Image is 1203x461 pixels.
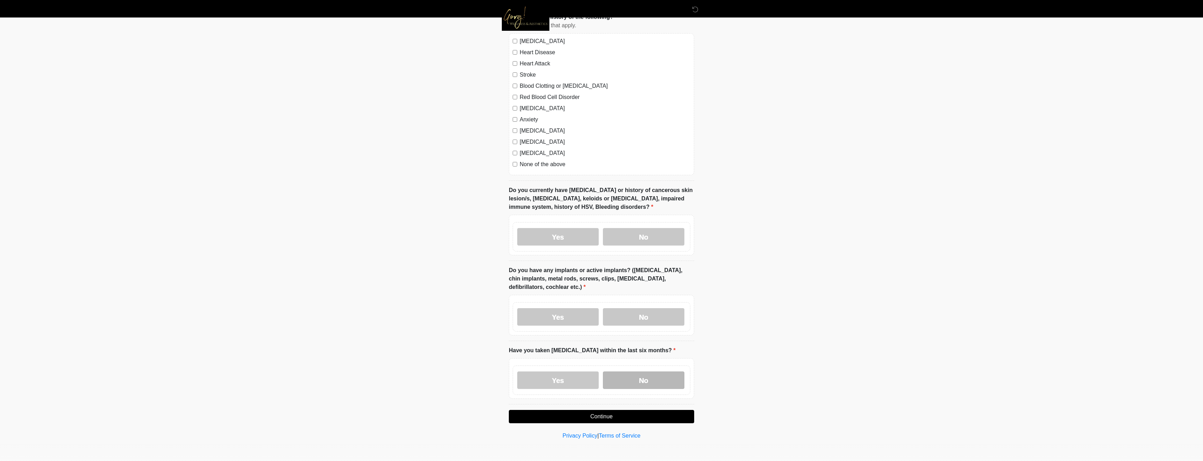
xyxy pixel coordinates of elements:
a: | [597,433,599,439]
label: Anxiety [520,115,690,124]
label: Have you taken [MEDICAL_DATA] within the last six months? [509,346,676,355]
input: [MEDICAL_DATA] [513,151,517,155]
input: [MEDICAL_DATA] [513,39,517,43]
label: No [603,371,684,389]
label: No [603,308,684,326]
button: Continue [509,410,694,423]
input: Heart Disease [513,50,517,55]
a: Privacy Policy [563,433,598,439]
label: Yes [517,371,599,389]
label: [MEDICAL_DATA] [520,37,690,45]
input: None of the above [513,162,517,166]
label: No [603,228,684,246]
label: Red Blood Cell Disorder [520,93,690,101]
label: Do you currently have [MEDICAL_DATA] or history of cancerous skin lesion/s, [MEDICAL_DATA], keloi... [509,186,694,211]
input: [MEDICAL_DATA] [513,106,517,111]
label: Yes [517,228,599,246]
input: Heart Attack [513,61,517,66]
input: Stroke [513,72,517,77]
input: Red Blood Cell Disorder [513,95,517,99]
label: [MEDICAL_DATA] [520,104,690,113]
label: [MEDICAL_DATA] [520,138,690,146]
input: Anxiety [513,117,517,122]
input: [MEDICAL_DATA] [513,128,517,133]
label: Heart Disease [520,48,690,57]
label: [MEDICAL_DATA] [520,127,690,135]
label: Heart Attack [520,59,690,68]
input: [MEDICAL_DATA] [513,140,517,144]
input: Blood Clotting or [MEDICAL_DATA] [513,84,517,88]
a: Terms of Service [599,433,640,439]
label: [MEDICAL_DATA] [520,149,690,157]
label: Do you have any implants or active implants? ([MEDICAL_DATA], chin implants, metal rods, screws, ... [509,266,694,291]
img: Gorg! Wellness & Aesthetics Logo [502,5,549,31]
label: Stroke [520,71,690,79]
label: None of the above [520,160,690,169]
label: Yes [517,308,599,326]
label: Blood Clotting or [MEDICAL_DATA] [520,82,690,90]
